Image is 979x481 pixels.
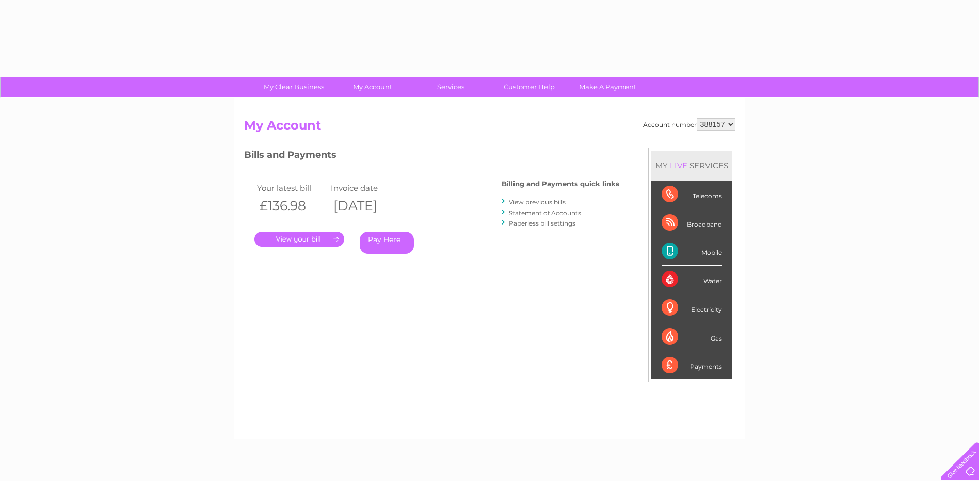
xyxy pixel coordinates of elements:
[662,351,722,379] div: Payments
[662,237,722,266] div: Mobile
[328,181,403,195] td: Invoice date
[254,232,344,247] a: .
[408,77,493,97] a: Services
[509,198,566,206] a: View previous bills
[565,77,650,97] a: Make A Payment
[662,181,722,209] div: Telecoms
[662,323,722,351] div: Gas
[662,266,722,294] div: Water
[330,77,415,97] a: My Account
[254,181,329,195] td: Your latest bill
[643,118,735,131] div: Account number
[251,77,336,97] a: My Clear Business
[328,195,403,216] th: [DATE]
[502,180,619,188] h4: Billing and Payments quick links
[509,219,575,227] a: Paperless bill settings
[668,161,689,170] div: LIVE
[651,151,732,180] div: MY SERVICES
[254,195,329,216] th: £136.98
[662,209,722,237] div: Broadband
[662,294,722,323] div: Electricity
[360,232,414,254] a: Pay Here
[487,77,572,97] a: Customer Help
[244,148,619,166] h3: Bills and Payments
[244,118,735,138] h2: My Account
[509,209,581,217] a: Statement of Accounts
